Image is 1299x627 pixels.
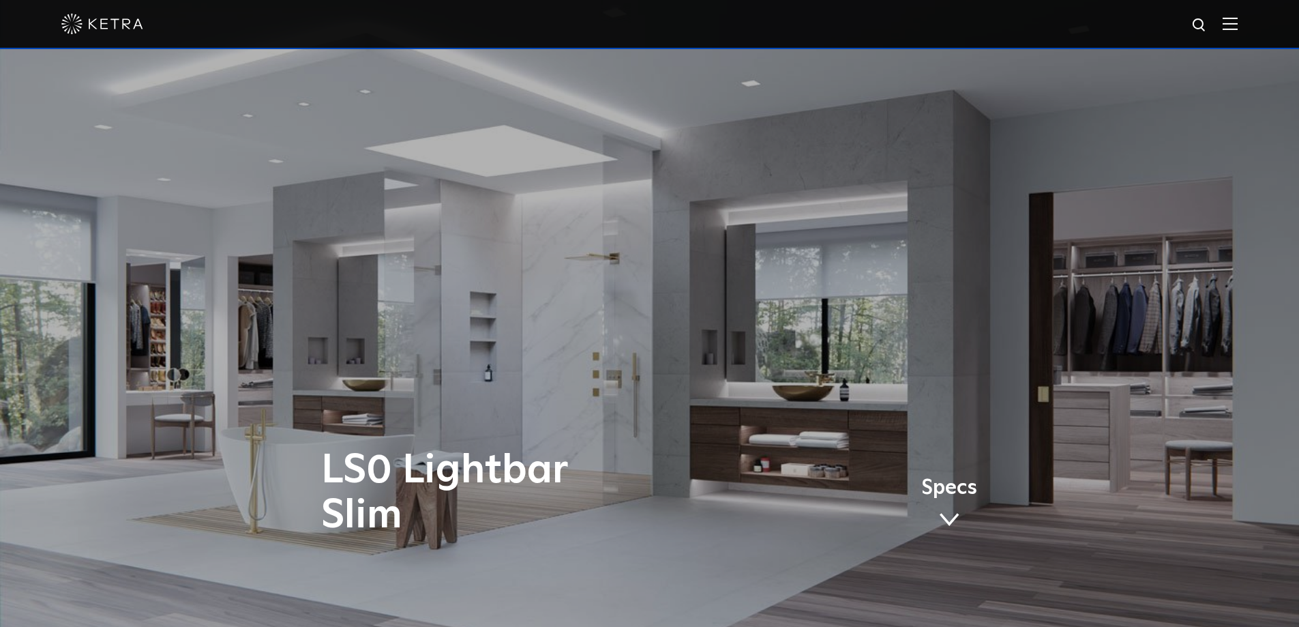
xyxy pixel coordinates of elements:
[61,14,143,34] img: ketra-logo-2019-white
[921,478,977,498] span: Specs
[921,478,977,531] a: Specs
[1223,17,1238,30] img: Hamburger%20Nav.svg
[1191,17,1208,34] img: search icon
[321,448,706,538] h1: LS0 Lightbar Slim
